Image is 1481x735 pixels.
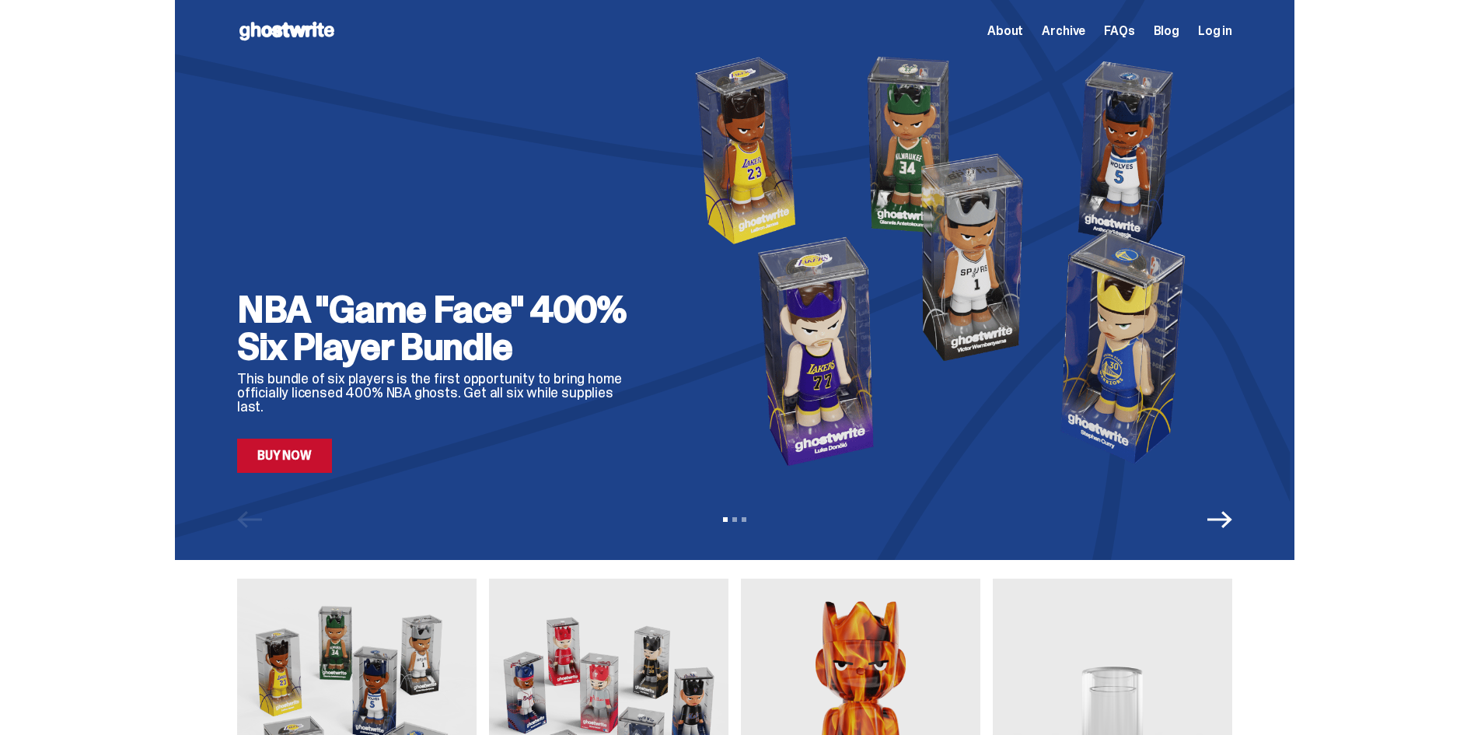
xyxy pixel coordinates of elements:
[732,517,737,522] button: View slide 2
[237,291,641,366] h2: NBA "Game Face" 400% Six Player Bundle
[1154,25,1179,37] a: Blog
[1207,507,1232,532] button: Next
[987,25,1023,37] a: About
[1104,25,1134,37] a: FAQs
[1042,25,1085,37] a: Archive
[237,372,641,414] p: This bundle of six players is the first opportunity to bring home officially licensed 400% NBA gh...
[1198,25,1232,37] a: Log in
[237,439,332,473] a: Buy Now
[742,517,746,522] button: View slide 3
[666,48,1232,473] img: NBA "Game Face" 400% Six Player Bundle
[723,517,728,522] button: View slide 1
